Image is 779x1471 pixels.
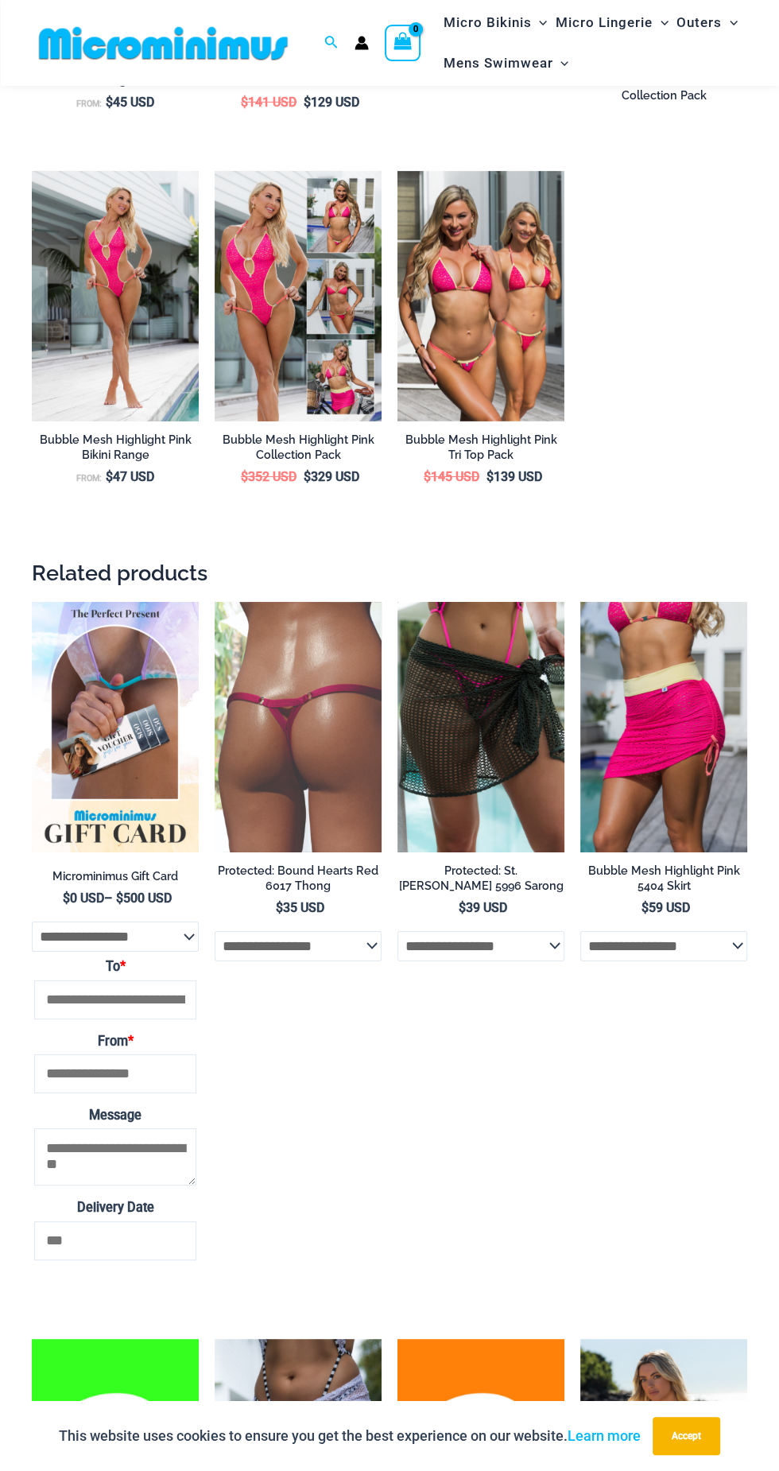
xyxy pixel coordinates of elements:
h2: Protected: St. [PERSON_NAME] 5996 Sarong [397,864,564,893]
a: Learn more [568,1427,641,1444]
bdi: 500 USD [116,891,172,906]
span: $ [641,900,649,915]
bdi: 129 USD [304,95,359,110]
a: Account icon link [355,36,369,50]
a: View Shopping Cart, empty [385,25,421,61]
span: Micro Bikinis [443,2,531,43]
span: Menu Toggle [552,43,568,83]
a: Mens SwimwearMenu ToggleMenu Toggle [439,43,572,83]
a: Bubble Mesh Highlight Pink 5404 Skirt [580,864,747,899]
h2: Bubble Mesh Highlight Pink Tri Top Pack [397,433,564,462]
a: Tri Top Pack FTri Top Pack BTri Top Pack B [397,171,564,421]
bdi: 39 USD [459,900,507,915]
bdi: 45 USD [106,95,154,110]
label: To [34,954,196,980]
img: MM SHOP LOGO FLAT [33,25,294,61]
span: From: [76,99,102,109]
span: Menu Toggle [653,2,669,43]
bdi: 329 USD [304,469,359,484]
p: This website uses cookies to ensure you get the best experience on our website. [59,1424,641,1448]
span: Mens Swimwear [443,43,552,83]
bdi: 139 USD [486,469,542,484]
span: Micro Lingerie [556,2,653,43]
label: Delivery Date [34,1195,196,1221]
img: Bubble Mesh Highlight Pink 309 Top 5404 Skirt 01 [580,602,747,852]
a: Micro BikinisMenu ToggleMenu Toggle [439,2,551,43]
span: – [32,890,199,907]
a: Bubble Mesh Highlight Pink Bikini Range [32,433,199,468]
bdi: 0 USD [63,891,104,906]
a: Inferno Mesh Olive Fuchsia 8561 One Piece St Martin Khaki 5996 Sarong 04Inferno Mesh Olive Fuchsi... [397,602,564,852]
a: Protected: St. [PERSON_NAME] 5996 Sarong [397,864,564,899]
label: Message [34,1103,196,1128]
a: Bubble Mesh Highlight Pink 309 Top 5404 Skirt 01Bubble Mesh Highlight Pink 309 Top 5404 Skirt 02B... [580,602,747,852]
span: $ [241,95,248,110]
span: $ [486,469,494,484]
h2: Related products [32,559,747,587]
img: Collection Pack F [215,171,382,421]
h2: Bubble Mesh Highlight Pink Collection Pack [215,433,382,462]
bdi: 35 USD [276,900,324,915]
a: Bubble Mesh Highlight Pink Tri Top Pack [397,433,564,468]
img: Featured Gift Card [32,602,199,852]
span: $ [304,469,311,484]
img: Bubble Mesh Highlight Pink 819 One Piece 01 [32,171,199,421]
h2: Bubble Mesh Highlight Pink Bikini Range [32,433,199,462]
span: $ [106,469,113,484]
span: Outers [676,2,722,43]
a: Microminimus Gift Card [32,869,199,890]
span: $ [116,891,123,906]
span: $ [459,900,466,915]
span: $ [106,95,113,110]
abbr: Required field [128,1034,134,1049]
bdi: 352 USD [241,469,296,484]
span: $ [63,891,70,906]
img: Bound Hearts 6017 Thong 03 [215,602,382,852]
span: $ [276,900,283,915]
a: Micro LingerieMenu ToggleMenu Toggle [552,2,672,43]
a: Search icon link [324,33,339,53]
a: Bound Hearts 6017 ThongBound Hearts 6017 Thong 03Bound Hearts 6017 Thong 03 [215,602,382,852]
a: Collection Pack FCollection Pack BCollection Pack B [215,171,382,421]
label: From [34,1029,196,1054]
span: Menu Toggle [531,2,547,43]
span: From: [76,473,102,483]
abbr: Required field [120,959,126,974]
span: $ [304,95,311,110]
a: Protected: Bound Hearts Red 6017 Thong [215,864,382,899]
bdi: 47 USD [106,469,154,484]
bdi: 141 USD [241,95,296,110]
a: Bubble Mesh Highlight Pink 819 One Piece 01Bubble Mesh Highlight Pink 819 One Piece 03Bubble Mesh... [32,171,199,421]
h2: Bubble Mesh Highlight Pink 5404 Skirt [580,864,747,893]
h2: Microminimus Gift Card [32,869,199,884]
img: Tri Top Pack F [397,171,564,421]
span: $ [424,469,431,484]
bdi: 59 USD [641,900,690,915]
img: Inferno Mesh Olive Fuchsia 8561 One Piece St Martin Khaki 5996 Sarong 04 [397,602,564,852]
button: Accept [653,1417,720,1455]
a: Bubble Mesh Highlight Pink Collection Pack [215,433,382,468]
span: Menu Toggle [722,2,738,43]
h2: Protected: Bound Hearts Red 6017 Thong [215,864,382,893]
bdi: 145 USD [424,469,479,484]
span: $ [241,469,248,484]
a: OutersMenu ToggleMenu Toggle [672,2,742,43]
